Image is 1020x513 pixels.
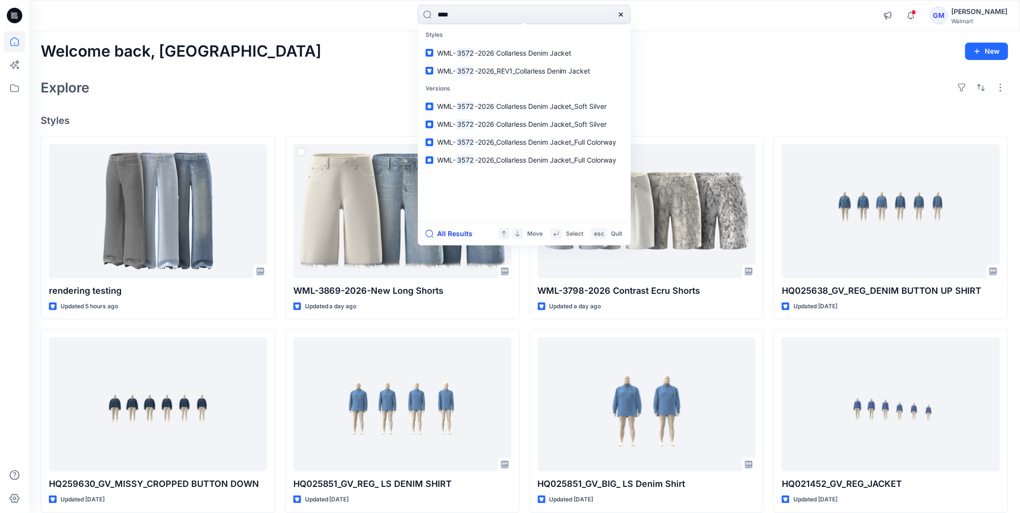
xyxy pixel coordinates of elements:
span: -2026_Collarless Denim Jacket_Full Colorway [475,156,617,164]
span: WML- [437,156,456,164]
span: WML- [437,67,456,75]
p: Updated [DATE] [305,495,349,505]
span: WML- [437,120,456,128]
p: Move [527,229,543,239]
p: HQ025638_GV_REG_DENIM BUTTON UP SHIRT [782,284,1000,298]
span: -2026_REV1_Collarless Denim Jacket [475,67,591,75]
p: HQ025851_GV_REG_ LS DENIM SHIRT [293,477,512,491]
mark: 3572 [456,101,475,112]
span: -2026 Collarless Denim Jacket_Soft Silver [475,102,607,110]
p: HQ259630_GV_MISSY_CROPPED BUTTON DOWN [49,477,267,491]
p: rendering testing [49,284,267,298]
div: GM [930,7,948,24]
p: Quit [611,229,622,239]
a: WML-3798-2026 Contrast Ecru Shorts [538,144,756,278]
div: [PERSON_NAME] [952,6,1008,17]
mark: 3572 [456,65,475,76]
span: WML- [437,49,456,57]
p: Updated a day ago [305,302,357,312]
span: -2026_Collarless Denim Jacket_Full Colorway [475,138,617,146]
a: HQ025638_GV_REG_DENIM BUTTON UP SHIRT [782,144,1000,278]
p: Updated [DATE] [61,495,105,505]
a: HQ259630_GV_MISSY_CROPPED BUTTON DOWN [49,337,267,471]
span: -2026 Collarless Denim Jacket [475,49,572,57]
a: HQ021452_GV_REG_JACKET [782,337,1000,471]
span: WML- [437,138,456,146]
a: WML-3572-2026_Collarless Denim Jacket_Full Colorway [420,151,629,169]
span: -2026 Collarless Denim Jacket_Soft Silver [475,120,607,128]
mark: 3572 [456,119,475,130]
a: WML-3572-2026 Collarless Denim Jacket_Soft Silver [420,97,629,115]
a: WML-3572-2026 Collarless Denim Jacket [420,44,629,62]
p: HQ021452_GV_REG_JACKET [782,477,1000,491]
p: Versions [420,80,629,98]
button: New [965,43,1008,60]
mark: 3572 [456,136,475,148]
p: HQ025851_GV_BIG_ LS Denim Shirt [538,477,756,491]
p: Updated a day ago [549,302,601,312]
a: WML-3572-2026_REV1_Collarless Denim Jacket [420,62,629,80]
p: Updated [DATE] [549,495,594,505]
h2: Welcome back, [GEOGRAPHIC_DATA] [41,43,321,60]
h2: Explore [41,80,90,95]
mark: 3572 [456,154,475,166]
p: Updated [DATE] [793,495,837,505]
a: WML-3869-2026-New Long Shorts [293,144,512,278]
div: Walmart [952,17,1008,25]
a: WML-3572-2026_Collarless Denim Jacket_Full Colorway [420,133,629,151]
mark: 3572 [456,47,475,59]
p: WML-3798-2026 Contrast Ecru Shorts [538,284,756,298]
h4: Styles [41,115,1008,126]
a: rendering testing [49,144,267,278]
a: HQ025851_GV_REG_ LS DENIM SHIRT [293,337,512,471]
p: WML-3869-2026-New Long Shorts [293,284,512,298]
p: Styles [420,26,629,44]
button: All Results [426,228,479,240]
p: esc [594,229,604,239]
a: HQ025851_GV_BIG_ LS Denim Shirt [538,337,756,471]
span: WML- [437,102,456,110]
p: Select [566,229,583,239]
p: Updated [DATE] [793,302,837,312]
a: WML-3572-2026 Collarless Denim Jacket_Soft Silver [420,115,629,133]
p: Updated 5 hours ago [61,302,118,312]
